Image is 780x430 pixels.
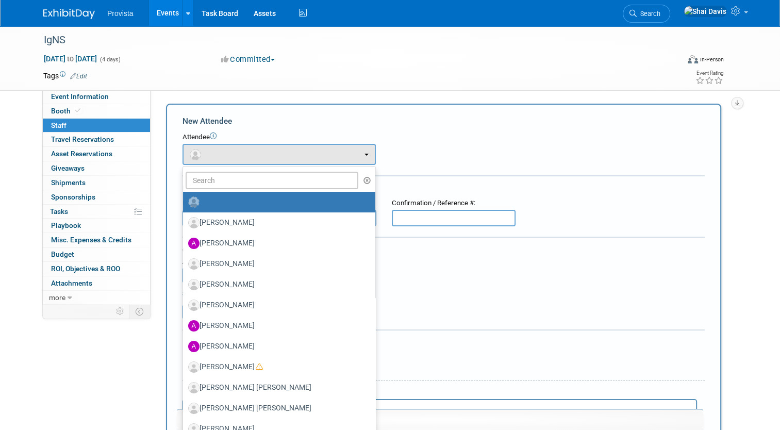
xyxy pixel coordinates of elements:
[700,56,724,63] div: In-Person
[43,71,87,81] td: Tags
[182,115,705,127] div: New Attendee
[43,90,150,104] a: Event Information
[637,10,660,18] span: Search
[182,245,705,255] div: Cost:
[188,341,200,352] img: A.jpg
[43,9,95,19] img: ExhibitDay
[51,150,112,158] span: Asset Reservations
[188,214,365,231] label: [PERSON_NAME]
[188,276,365,293] label: [PERSON_NAME]
[188,217,200,228] img: Associate-Profile-5.png
[695,71,723,76] div: Event Rating
[218,54,279,65] button: Committed
[51,264,120,273] span: ROI, Objectives & ROO
[188,382,200,393] img: Associate-Profile-5.png
[188,338,365,355] label: [PERSON_NAME]
[43,190,150,204] a: Sponsorships
[188,256,365,272] label: [PERSON_NAME]
[111,305,129,318] td: Personalize Event Tab Strip
[188,279,200,290] img: Associate-Profile-5.png
[188,297,365,313] label: [PERSON_NAME]
[182,183,705,193] div: Registration / Ticket Info (optional)
[51,221,81,229] span: Playbook
[43,205,150,219] a: Tasks
[43,104,150,118] a: Booth
[51,250,74,258] span: Budget
[188,300,200,311] img: Associate-Profile-5.png
[43,291,150,305] a: more
[182,337,705,348] div: Misc. Attachments & Notes
[51,107,82,115] span: Booth
[40,31,666,49] div: IgNS
[43,262,150,276] a: ROI, Objectives & ROO
[43,233,150,247] a: Misc. Expenses & Credits
[43,54,97,63] span: [DATE] [DATE]
[188,359,365,375] label: [PERSON_NAME]
[186,172,358,189] input: Search
[65,55,75,63] span: to
[188,403,200,414] img: Associate-Profile-5.png
[43,276,150,290] a: Attachments
[51,164,85,172] span: Giveaways
[43,176,150,190] a: Shipments
[43,133,150,146] a: Travel Reservations
[188,318,365,334] label: [PERSON_NAME]
[129,305,151,318] td: Toggle Event Tabs
[188,400,365,417] label: [PERSON_NAME] [PERSON_NAME]
[188,361,200,373] img: Associate-Profile-5.png
[70,73,87,80] a: Edit
[688,55,698,63] img: Format-Inperson.png
[188,320,200,332] img: A.jpg
[51,92,109,101] span: Event Information
[188,379,365,396] label: [PERSON_NAME] [PERSON_NAME]
[43,147,150,161] a: Asset Reservations
[51,135,114,143] span: Travel Reservations
[107,9,134,18] span: Provista
[188,196,200,208] img: Unassigned-User-Icon.png
[49,293,65,302] span: more
[43,161,150,175] a: Giveaways
[51,193,95,201] span: Sponsorships
[75,108,80,113] i: Booth reservation complete
[51,279,92,287] span: Attachments
[43,219,150,233] a: Playbook
[684,6,727,17] img: Shai Davis
[188,235,365,252] label: [PERSON_NAME]
[99,56,121,63] span: (4 days)
[51,236,131,244] span: Misc. Expenses & Credits
[50,207,68,216] span: Tasks
[51,121,67,129] span: Staff
[623,54,724,69] div: Event Format
[43,247,150,261] a: Budget
[188,238,200,249] img: A.jpg
[623,5,670,23] a: Search
[43,119,150,133] a: Staff
[51,178,86,187] span: Shipments
[392,199,516,208] div: Confirmation / Reference #:
[182,133,705,142] div: Attendee
[182,388,697,398] div: Notes
[188,258,200,270] img: Associate-Profile-5.png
